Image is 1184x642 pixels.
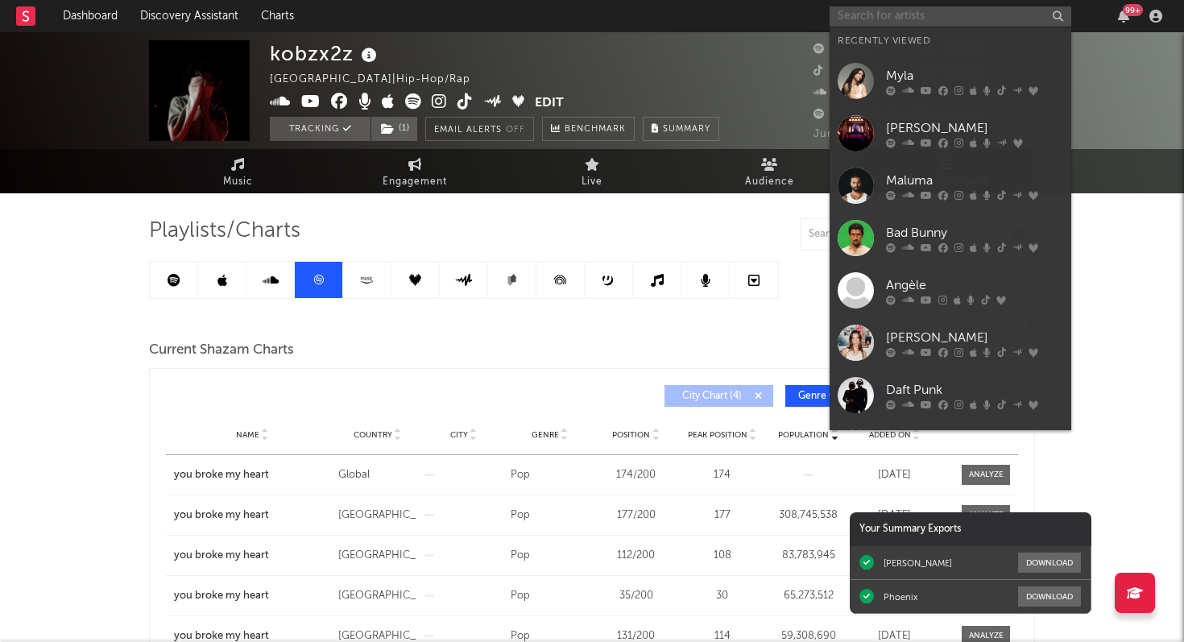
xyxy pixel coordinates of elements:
span: ( 1 ) [371,117,418,141]
a: you broke my heart [174,548,330,564]
div: 83,783,945 [769,548,847,564]
button: Email AlertsOff [425,117,534,141]
div: 177 / 200 [597,507,675,524]
span: Genre Chart ( 7 ) [796,391,870,401]
span: Benchmark [565,120,626,139]
em: Off [506,126,525,135]
div: Bad Bunny [886,223,1063,242]
span: Added On [869,430,911,440]
span: City [450,430,468,440]
span: Live [582,172,602,192]
a: Daft Punk [830,369,1071,421]
span: Peak Position [688,430,747,440]
div: 308,745,538 [769,507,847,524]
div: Recently Viewed [838,31,1063,51]
div: Angèle [886,275,1063,295]
button: (1) [371,117,417,141]
span: 43,550 [813,44,869,55]
div: [PERSON_NAME] [886,118,1063,138]
button: Edit [535,93,564,114]
div: [PERSON_NAME] [886,328,1063,347]
span: Population [778,430,829,440]
div: Pop [511,467,589,483]
span: Genre [532,430,559,440]
button: Download [1018,553,1081,573]
div: [PERSON_NAME] [884,557,952,569]
button: 99+ [1118,10,1129,23]
span: Country [354,430,392,440]
div: 99 + [1123,4,1143,16]
a: Music [149,149,326,193]
span: 2,685,047 Monthly Listeners [813,110,985,120]
a: you broke my heart [174,507,330,524]
a: Engagement [326,149,503,193]
span: Name [236,430,259,440]
div: [GEOGRAPHIC_DATA] [338,507,416,524]
div: 174 / 200 [597,467,675,483]
span: Audience [745,172,794,192]
div: Pop [511,588,589,604]
a: Maluma [830,159,1071,212]
button: Genre Chart(7) [785,385,894,407]
span: Jump Score: 95.0 [813,129,909,139]
div: [GEOGRAPHIC_DATA] [338,548,416,564]
button: Tracking [270,117,371,141]
a: Audience [681,149,858,193]
div: Your Summary Exports [850,512,1091,546]
span: Current Shazam Charts [149,341,294,360]
div: [GEOGRAPHIC_DATA] | Hip-Hop/Rap [270,70,489,89]
a: you broke my heart [174,588,330,604]
a: you broke my heart [174,467,330,483]
a: Bad Bunny [830,212,1071,264]
div: 177 [683,507,761,524]
div: Pop [511,507,589,524]
div: Pop [511,548,589,564]
input: Search Playlists/Charts [800,218,1001,251]
a: Léman [830,421,1071,474]
span: 2,113 [813,88,859,98]
span: Summary [663,125,710,134]
a: Myla [830,55,1071,107]
span: Playlists/Charts [149,222,300,241]
div: 65,273,512 [769,588,847,604]
div: [GEOGRAPHIC_DATA] [338,588,416,604]
button: Download [1018,586,1081,607]
input: Search for artists [830,6,1071,27]
div: 35 / 200 [597,588,675,604]
div: Global [338,467,416,483]
div: 112 / 200 [597,548,675,564]
span: Position [612,430,650,440]
button: City Chart(4) [664,385,773,407]
span: City Chart ( 4 ) [675,391,749,401]
div: [DATE] [855,507,934,524]
span: 575,800 [813,66,876,77]
div: Daft Punk [886,380,1063,400]
span: Music [223,172,253,192]
button: Summary [643,117,719,141]
div: Myla [886,66,1063,85]
a: Benchmark [542,117,635,141]
div: [DATE] [855,467,934,483]
span: Engagement [383,172,447,192]
a: [PERSON_NAME] [830,317,1071,369]
div: kobzx2z [270,40,381,67]
a: Angèle [830,264,1071,317]
a: Live [503,149,681,193]
a: [PERSON_NAME] [830,107,1071,159]
div: Maluma [886,171,1063,190]
div: 30 [683,588,761,604]
div: Phoenix [884,591,917,603]
div: 174 [683,467,761,483]
div: 108 [683,548,761,564]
